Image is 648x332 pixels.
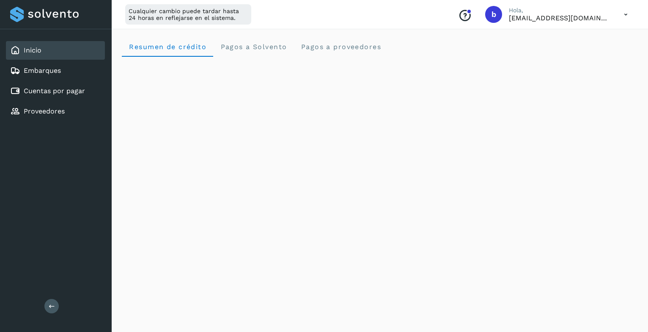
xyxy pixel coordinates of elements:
a: Cuentas por pagar [24,87,85,95]
a: Embarques [24,66,61,75]
div: Inicio [6,41,105,60]
div: Cuentas por pagar [6,82,105,100]
a: Proveedores [24,107,65,115]
p: Hola, [509,7,610,14]
a: Inicio [24,46,41,54]
span: Pagos a Solvento [220,43,287,51]
div: Cualquier cambio puede tardar hasta 24 horas en reflejarse en el sistema. [125,4,251,25]
span: Resumen de crédito [129,43,206,51]
div: Embarques [6,61,105,80]
span: Pagos a proveedores [300,43,381,51]
div: Proveedores [6,102,105,121]
p: bluna@shuttlecentral.com [509,14,610,22]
